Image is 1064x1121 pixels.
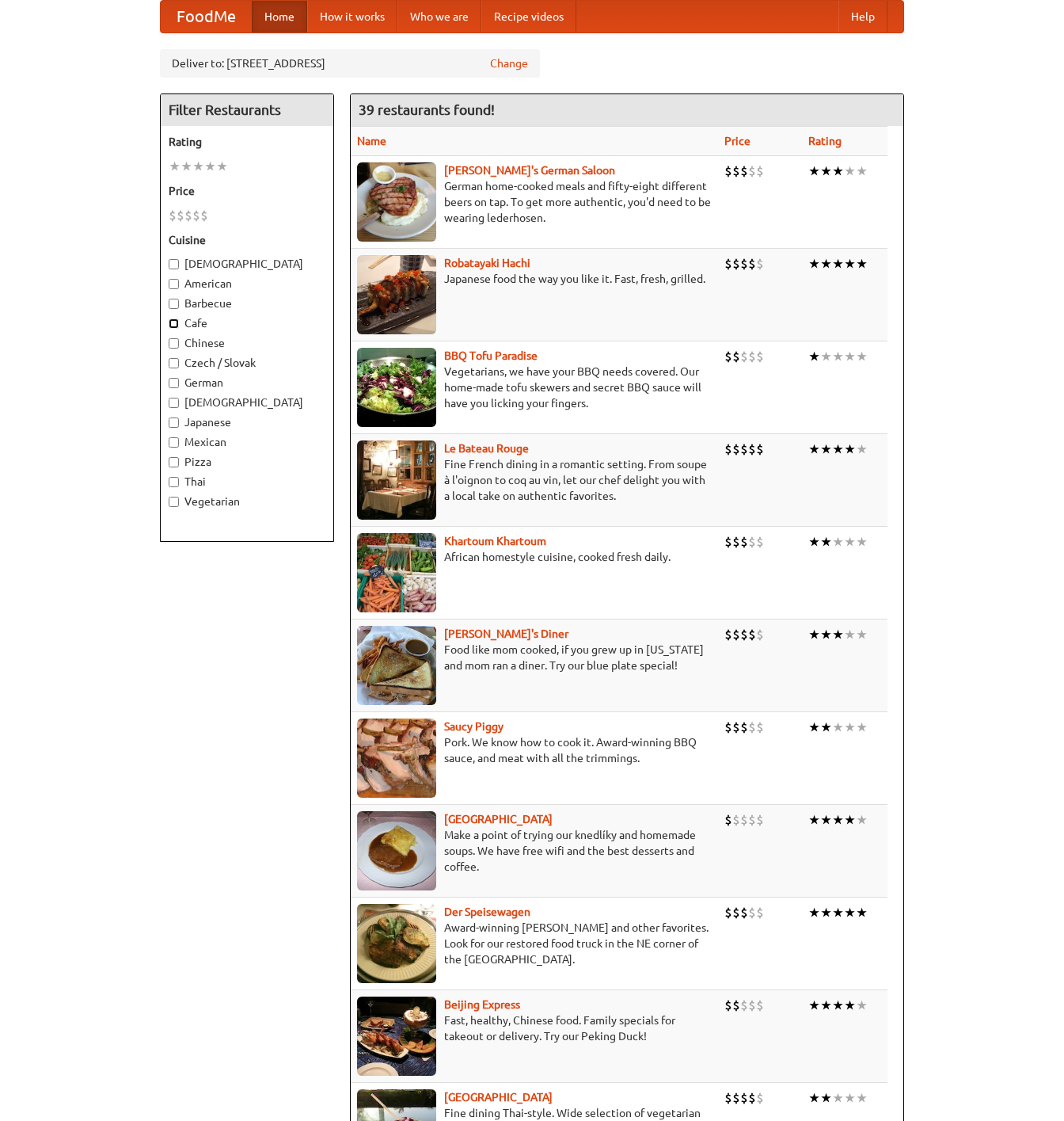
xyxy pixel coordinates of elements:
li: $ [732,533,740,551]
input: Czech / Slovak [169,358,179,368]
li: ★ [192,158,204,175]
label: Cafe [169,315,325,331]
li: ★ [832,255,844,273]
li: ★ [808,997,820,1014]
li: $ [756,1089,764,1107]
li: $ [740,162,748,180]
b: Robatayaki Hachi [444,257,530,269]
li: $ [192,207,200,224]
h4: Filter Restaurants [161,94,333,126]
li: $ [740,440,748,458]
label: [DEMOGRAPHIC_DATA] [169,395,325,410]
input: [DEMOGRAPHIC_DATA] [169,259,179,269]
li: $ [748,440,756,458]
li: $ [740,719,748,736]
a: Name [357,135,386,147]
input: American [169,279,179,289]
li: ★ [844,719,856,736]
label: Barbecue [169,296,325,311]
img: sallys.jpg [357,626,436,705]
li: $ [756,626,764,643]
input: [DEMOGRAPHIC_DATA] [169,398,179,408]
li: ★ [832,719,844,736]
li: ★ [820,162,832,180]
li: $ [169,207,177,224]
li: $ [756,162,764,180]
div: Deliver to: [STREET_ADDRESS] [160,49,540,78]
img: bateaurouge.jpg [357,440,436,520]
li: ★ [820,997,832,1014]
img: czechpoint.jpg [357,811,436,890]
li: $ [748,533,756,551]
label: [DEMOGRAPHIC_DATA] [169,256,325,272]
li: ★ [808,348,820,365]
input: Cafe [169,318,179,329]
p: Pork. We know how to cook it. Award-winning BBQ sauce, and meat with all the trimmings. [357,734,712,766]
a: How it works [307,1,397,32]
p: Food like mom cooked, if you grew up in [US_STATE] and mom ran a diner. Try our blue plate special! [357,642,712,673]
label: Vegetarian [169,494,325,509]
li: $ [732,626,740,643]
li: $ [740,255,748,273]
li: ★ [844,440,856,458]
li: ★ [216,158,228,175]
li: ★ [856,904,868,921]
p: Fine French dining in a romantic setting. From soupe à l'oignon to coq au vin, let our chef delig... [357,456,712,504]
a: Beijing Express [444,998,520,1011]
li: $ [748,255,756,273]
li: ★ [808,719,820,736]
li: ★ [204,158,216,175]
li: ★ [820,719,832,736]
li: ★ [832,1089,844,1107]
label: Japanese [169,414,325,430]
li: $ [740,997,748,1014]
li: $ [732,811,740,829]
p: African homestyle cuisine, cooked fresh daily. [357,549,712,565]
li: ★ [808,904,820,921]
li: $ [740,626,748,643]
li: $ [748,162,756,180]
li: $ [200,207,208,224]
li: $ [748,719,756,736]
p: Fast, healthy, Chinese food. Family specials for takeout or delivery. Try our Peking Duck! [357,1012,712,1044]
img: beijing.jpg [357,997,436,1076]
li: ★ [844,626,856,643]
li: ★ [856,440,868,458]
li: $ [724,626,732,643]
h5: Cuisine [169,232,325,248]
li: ★ [832,626,844,643]
li: ★ [844,1089,856,1107]
li: $ [732,904,740,921]
li: $ [732,1089,740,1107]
li: $ [756,719,764,736]
b: Khartoum Khartoum [444,535,546,547]
b: Le Bateau Rouge [444,442,529,455]
a: FoodMe [161,1,252,32]
a: Who we are [397,1,481,32]
li: $ [724,255,732,273]
li: ★ [808,811,820,829]
label: German [169,375,325,391]
a: Der Speisewagen [444,906,530,918]
li: $ [756,904,764,921]
img: khartoum.jpg [357,533,436,612]
li: ★ [820,1089,832,1107]
b: BBQ Tofu Paradise [444,349,538,362]
li: ★ [856,1089,868,1107]
li: ★ [820,904,832,921]
li: $ [177,207,184,224]
li: ★ [169,158,180,175]
a: Saucy Piggy [444,720,503,733]
li: ★ [832,811,844,829]
li: ★ [844,348,856,365]
li: $ [748,626,756,643]
a: [PERSON_NAME]'s German Saloon [444,164,615,177]
li: $ [756,997,764,1014]
li: ★ [856,533,868,551]
li: $ [748,1089,756,1107]
h5: Rating [169,134,325,150]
